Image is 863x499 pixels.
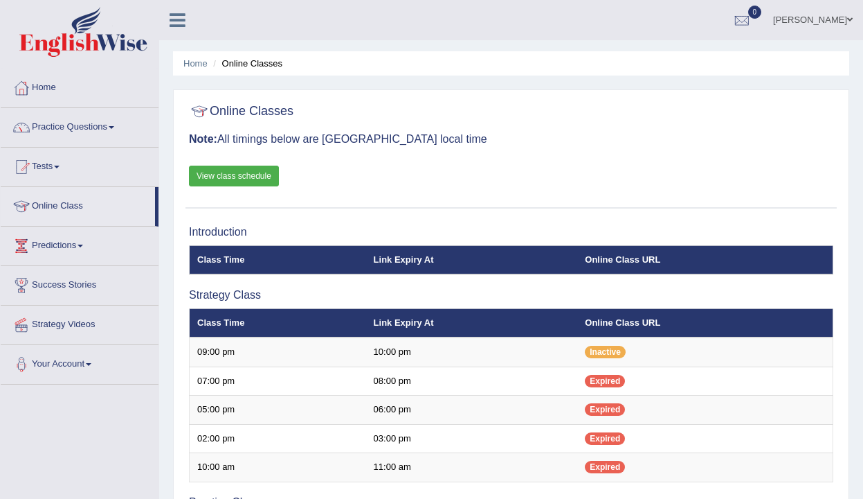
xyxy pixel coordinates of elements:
[366,424,578,453] td: 03:00 pm
[1,266,158,301] a: Success Stories
[189,289,833,301] h3: Strategy Class
[1,306,158,340] a: Strategy Videos
[577,308,833,338] th: Online Class URL
[1,148,158,182] a: Tests
[585,346,626,358] span: Inactive
[1,187,155,222] a: Online Class
[585,375,625,387] span: Expired
[366,338,578,367] td: 10:00 pm
[366,396,578,425] td: 06:00 pm
[366,453,578,482] td: 11:00 am
[190,367,366,396] td: 07:00 pm
[1,69,158,103] a: Home
[1,345,158,380] a: Your Account
[1,227,158,261] a: Predictions
[577,245,833,274] th: Online Class URL
[366,245,578,274] th: Link Expiry At
[189,166,279,186] a: View class schedule
[190,338,366,367] td: 09:00 pm
[585,403,625,416] span: Expired
[189,133,217,145] b: Note:
[190,396,366,425] td: 05:00 pm
[190,453,366,482] td: 10:00 am
[190,308,366,338] th: Class Time
[1,108,158,143] a: Practice Questions
[189,101,293,122] h2: Online Classes
[189,226,833,238] h3: Introduction
[190,424,366,453] td: 02:00 pm
[585,461,625,473] span: Expired
[366,308,578,338] th: Link Expiry At
[189,133,833,146] h3: All timings below are [GEOGRAPHIC_DATA] local time
[210,57,282,70] li: Online Classes
[585,432,625,445] span: Expired
[190,245,366,274] th: Class Time
[366,367,578,396] td: 08:00 pm
[183,58,208,69] a: Home
[748,6,762,19] span: 0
